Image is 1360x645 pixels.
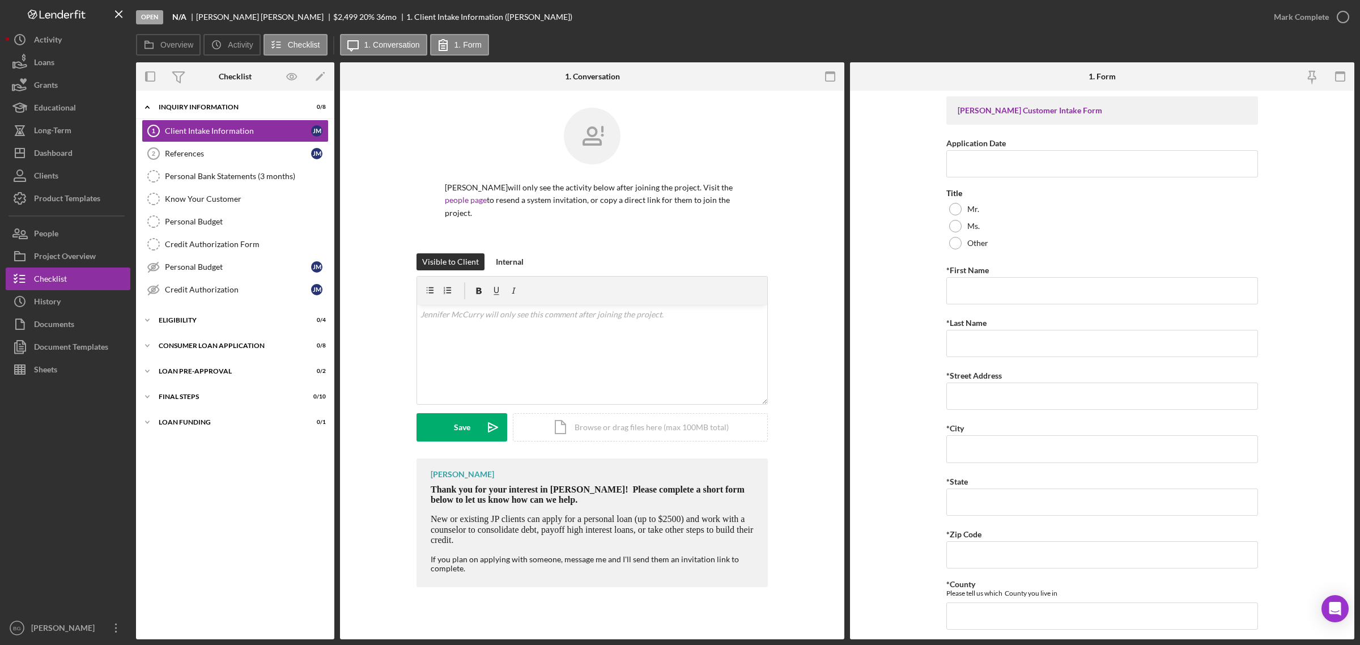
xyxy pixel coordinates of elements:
[172,12,186,22] b: N/A
[565,72,620,81] div: 1. Conversation
[454,413,470,442] div: Save
[311,261,322,273] div: J M
[311,284,322,295] div: J M
[340,34,427,56] button: 1. Conversation
[416,413,507,442] button: Save
[6,74,130,96] button: Grants
[6,142,130,164] button: Dashboard
[142,165,329,188] a: Personal Bank Statements (3 months)
[305,419,326,426] div: 0 / 1
[142,142,329,165] a: 2ReferencesJM
[34,336,108,361] div: Document Templates
[6,119,130,142] button: Long-Term
[13,625,21,631] text: BG
[946,138,1006,148] label: Application Date
[34,358,57,384] div: Sheets
[34,313,74,338] div: Documents
[305,104,326,111] div: 0 / 8
[136,34,201,56] button: Overview
[431,470,494,479] div: [PERSON_NAME]
[159,419,297,426] div: Loan Funding
[165,172,328,181] div: Personal Bank Statements (3 months)
[196,12,333,22] div: [PERSON_NAME] [PERSON_NAME]
[376,12,397,22] div: 36 mo
[305,393,326,400] div: 0 / 10
[1274,6,1329,28] div: Mark Complete
[165,194,328,203] div: Know Your Customer
[6,164,130,187] button: Clients
[416,253,484,270] button: Visible to Client
[34,222,58,248] div: People
[1089,72,1116,81] div: 1. Form
[946,371,1002,380] label: *Street Address
[203,34,260,56] button: Activity
[142,120,329,142] a: 1Client Intake InformationJM
[263,34,328,56] button: Checklist
[946,265,989,275] label: *First Name
[6,617,130,639] button: BG[PERSON_NAME]
[6,51,130,74] button: Loans
[34,268,67,293] div: Checklist
[6,290,130,313] a: History
[967,205,979,214] label: Mr.
[142,278,329,301] a: Credit AuthorizationJM
[159,317,297,324] div: Eligibility
[28,617,102,642] div: [PERSON_NAME]
[946,477,968,486] label: *State
[445,181,739,219] p: [PERSON_NAME] will only see the activity below after joining the project. Visit the to resend a s...
[1263,6,1354,28] button: Mark Complete
[946,529,981,539] label: *Zip Code
[431,555,756,573] div: If you plan on applying with someone, message me and I'll send them an invitation link to complete.
[165,285,311,294] div: Credit Authorization
[364,40,420,49] label: 1. Conversation
[34,187,100,213] div: Product Templates
[160,40,193,49] label: Overview
[430,34,489,56] button: 1. Form
[6,96,130,119] button: Educational
[159,393,297,400] div: FINAL STEPS
[142,233,329,256] a: Credit Authorization Form
[1321,595,1349,622] div: Open Intercom Messenger
[142,188,329,210] a: Know Your Customer
[152,128,155,134] tspan: 1
[34,119,71,145] div: Long-Term
[958,106,1247,115] div: [PERSON_NAME] Customer Intake Form
[34,51,54,77] div: Loans
[6,187,130,210] button: Product Templates
[445,195,487,205] a: people page
[311,125,322,137] div: J M
[159,104,297,111] div: Inquiry Information
[6,222,130,245] button: People
[305,368,326,375] div: 0 / 2
[34,142,73,167] div: Dashboard
[228,40,253,49] label: Activity
[142,256,329,278] a: Personal BudgetJM
[359,12,375,22] div: 20 %
[431,485,745,504] span: Thank you for your interest in [PERSON_NAME]! Please complete a short form below to let us know h...
[6,245,130,268] button: Project Overview
[34,28,62,54] div: Activity
[165,240,328,249] div: Credit Authorization Form
[152,150,155,157] tspan: 2
[967,222,980,231] label: Ms.
[159,342,297,349] div: Consumer Loan Application
[34,96,76,122] div: Educational
[165,262,311,271] div: Personal Budget
[946,423,964,433] label: *City
[34,74,58,99] div: Grants
[159,368,297,375] div: Loan Pre-Approval
[333,12,358,22] span: $2,499
[6,268,130,290] a: Checklist
[6,28,130,51] button: Activity
[165,126,311,135] div: Client Intake Information
[946,318,987,328] label: *Last Name
[6,358,130,381] button: Sheets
